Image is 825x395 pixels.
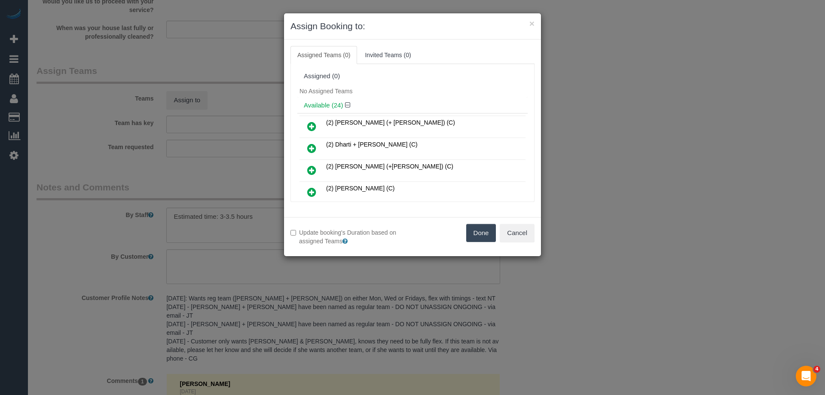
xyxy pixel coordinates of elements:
a: Assigned Teams (0) [290,46,357,64]
a: Invited Teams (0) [358,46,418,64]
h3: Assign Booking to: [290,20,535,33]
span: (2) [PERSON_NAME] (+[PERSON_NAME]) (C) [326,163,453,170]
iframe: Intercom live chat [796,366,816,386]
label: Update booking's Duration based on assigned Teams [290,228,406,245]
button: Cancel [500,224,535,242]
div: Assigned (0) [304,73,521,80]
span: 4 [813,366,820,373]
button: × [529,19,535,28]
span: (2) Dharti + [PERSON_NAME] (C) [326,141,418,148]
button: Done [466,224,496,242]
span: (2) [PERSON_NAME] (C) [326,185,394,192]
span: (2) [PERSON_NAME] (+ [PERSON_NAME]) (C) [326,119,455,126]
span: No Assigned Teams [299,88,352,95]
h4: Available (24) [304,102,521,109]
input: Update booking's Duration based on assigned Teams [290,230,296,236]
